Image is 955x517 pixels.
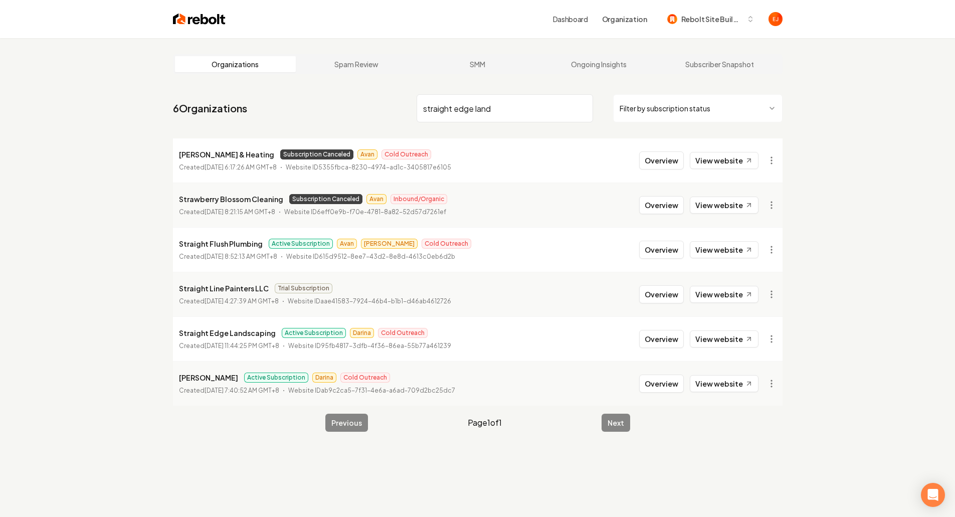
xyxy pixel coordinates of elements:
p: Created [179,296,279,306]
span: Avan [366,194,387,204]
time: [DATE] 8:52:13 AM GMT+8 [205,253,277,260]
p: Website ID 615d9512-8ee7-43d2-8e8d-4613c0eb6d2b [286,252,455,262]
time: [DATE] 6:17:26 AM GMT+8 [205,163,277,171]
span: Avan [337,239,357,249]
a: View website [690,152,758,169]
span: Active Subscription [244,373,308,383]
div: Open Intercom Messenger [921,483,945,507]
p: Strawberry Blossom Cleaning [179,193,283,205]
a: Dashboard [553,14,588,24]
span: Avan [357,149,377,159]
button: Overview [639,151,684,169]
p: Created [179,341,279,351]
p: Website ID aae41583-7924-46b4-b1b1-d46ab4612726 [288,296,451,306]
input: Search by name or ID [417,94,593,122]
a: View website [690,330,758,348]
button: Organization [596,10,653,28]
time: [DATE] 4:27:39 AM GMT+8 [205,297,279,305]
span: Darina [350,328,374,338]
p: Created [179,252,277,262]
p: [PERSON_NAME] & Heating [179,148,274,160]
a: Ongoing Insights [538,56,659,72]
time: [DATE] 11:44:25 PM GMT+8 [205,342,279,350]
button: Overview [639,196,684,214]
time: [DATE] 7:40:52 AM GMT+8 [205,387,279,394]
a: Subscriber Snapshot [659,56,781,72]
a: View website [690,241,758,258]
span: Trial Subscription [275,283,332,293]
a: Organizations [175,56,296,72]
p: Created [179,207,275,217]
span: Page 1 of 1 [468,417,502,429]
span: Active Subscription [282,328,346,338]
button: Overview [639,285,684,303]
time: [DATE] 8:21:15 AM GMT+8 [205,208,275,216]
span: Cold Outreach [340,373,390,383]
p: Website ID ab9c2ca5-7f31-4e6a-a6ad-709d2bc25dc7 [288,386,455,396]
p: Straight Edge Landscaping [179,327,276,339]
p: Website ID 6eff0e9b-f70e-4781-8a82-52d57d7261ef [284,207,446,217]
img: Rebolt Site Builder [667,14,677,24]
p: Created [179,162,277,173]
img: Eduard Joers [769,12,783,26]
span: Inbound/Organic [391,194,447,204]
button: Overview [639,241,684,259]
button: Open user button [769,12,783,26]
button: Overview [639,330,684,348]
a: View website [690,197,758,214]
a: View website [690,375,758,392]
span: [PERSON_NAME] [361,239,418,249]
span: Darina [312,373,336,383]
p: Website ID 5355fbca-8230-4974-ad1c-3405817e6105 [286,162,451,173]
button: Overview [639,375,684,393]
span: Cold Outreach [381,149,431,159]
span: Active Subscription [269,239,333,249]
p: Created [179,386,279,396]
img: Rebolt Logo [173,12,226,26]
p: [PERSON_NAME] [179,372,238,384]
p: Website ID 95fb4817-3dfb-4f36-86ea-55b77a461239 [288,341,451,351]
span: Subscription Canceled [280,149,353,159]
a: 6Organizations [173,101,247,115]
a: View website [690,286,758,303]
p: Straight Line Painters LLC [179,282,269,294]
p: Straight Flush Plumbing [179,238,263,250]
span: Cold Outreach [422,239,471,249]
span: Rebolt Site Builder [681,14,742,25]
a: SMM [417,56,538,72]
a: Spam Review [296,56,417,72]
span: Subscription Canceled [289,194,362,204]
span: Cold Outreach [378,328,428,338]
